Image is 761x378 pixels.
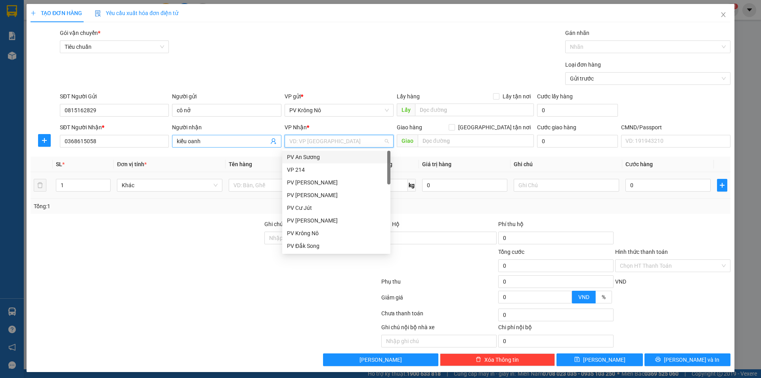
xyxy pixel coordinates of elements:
div: SĐT Người Gửi [60,92,169,101]
span: [PERSON_NAME] [359,355,402,364]
img: icon [95,10,101,17]
span: plus [717,182,727,188]
label: Gán nhãn [565,30,589,36]
span: plus [38,137,50,144]
div: Chi phí nội bộ [498,323,614,335]
span: printer [655,357,661,363]
span: Gửi trước [570,73,726,84]
input: 0 [422,179,507,192]
span: TẠO ĐƠN HÀNG [31,10,82,16]
span: Giao hàng [397,124,422,130]
span: Giao [397,134,418,147]
div: Giảm giá [380,293,497,307]
input: Ghi chú đơn hàng [264,232,380,244]
button: save[PERSON_NAME] [556,353,642,366]
input: Nhập ghi chú [381,335,497,347]
span: Giá trị hàng [422,161,451,167]
div: CMND/Passport [621,123,730,132]
input: Dọc đường [418,134,534,147]
span: VND [578,294,589,300]
th: Ghi chú [511,157,622,172]
label: Cước lấy hàng [537,93,573,100]
div: PV Mang Yang [282,176,390,189]
span: VND [615,278,626,285]
span: kg [408,179,416,192]
button: Close [712,4,734,26]
span: Khác [122,179,218,191]
span: SL [56,161,62,167]
span: PV Krông Nô [289,104,389,116]
span: Gói vận chuyển [60,30,100,36]
span: delete [476,357,481,363]
div: VP 214 [282,163,390,176]
input: Cước lấy hàng [537,104,618,117]
label: Cước giao hàng [537,124,576,130]
div: PV Đức Xuyên [282,189,390,201]
div: PV [PERSON_NAME] [287,178,386,187]
span: plus [31,10,36,16]
span: close [720,12,727,18]
div: Người gửi [172,92,281,101]
div: PV Krông Nô [287,229,386,238]
div: Phụ thu [380,277,497,291]
div: Chưa thanh toán [380,309,497,323]
span: Lấy hàng [397,93,420,100]
div: Phí thu hộ [498,220,614,232]
span: Tên hàng [229,161,252,167]
div: VP 214 [287,165,386,174]
span: Yêu cầu xuất hóa đơn điện tử [95,10,178,16]
label: Loại đơn hàng [565,61,601,68]
div: PV An Sương [282,151,390,163]
span: % [602,294,606,300]
div: Người nhận [172,123,281,132]
div: SĐT Người Nhận [60,123,169,132]
span: Cước hàng [625,161,653,167]
span: Tiêu chuẩn [65,41,164,53]
button: plus [717,179,727,192]
span: Đơn vị tính [117,161,147,167]
div: VP gửi [285,92,394,101]
button: printer[PERSON_NAME] và In [644,353,730,366]
div: PV Đắk Song [282,240,390,252]
div: PV Krông Nô [282,227,390,240]
div: PV Cư Jút [282,201,390,214]
button: delete [34,179,46,192]
div: Tổng: 1 [34,202,294,211]
span: save [574,357,580,363]
span: Lấy [397,104,415,116]
input: VD: Bàn, Ghế [229,179,334,192]
input: Cước giao hàng [537,135,618,148]
input: Ghi Chú [514,179,619,192]
label: Ghi chú đơn hàng [264,221,308,227]
div: PV Nam Đong [282,214,390,227]
label: Hình thức thanh toán [615,249,668,255]
span: Tổng cước [498,249,524,255]
div: PV An Sương [287,153,386,161]
div: PV [PERSON_NAME] [287,191,386,200]
div: Ghi chú nội bộ nhà xe [381,323,497,335]
span: [PERSON_NAME] và In [664,355,719,364]
span: [GEOGRAPHIC_DATA] tận nơi [455,123,534,132]
div: PV Đắk Song [287,242,386,250]
button: [PERSON_NAME] [323,353,438,366]
span: [PERSON_NAME] [583,355,625,364]
span: Thu Hộ [381,221,400,227]
span: Xóa Thông tin [484,355,519,364]
div: PV Cư Jút [287,203,386,212]
input: Dọc đường [415,104,534,116]
span: user-add [270,138,277,144]
div: PV [PERSON_NAME] [287,216,386,225]
span: Lấy tận nơi [499,92,534,101]
button: plus [38,134,51,147]
span: VP Nhận [285,124,307,130]
button: deleteXóa Thông tin [440,353,555,366]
